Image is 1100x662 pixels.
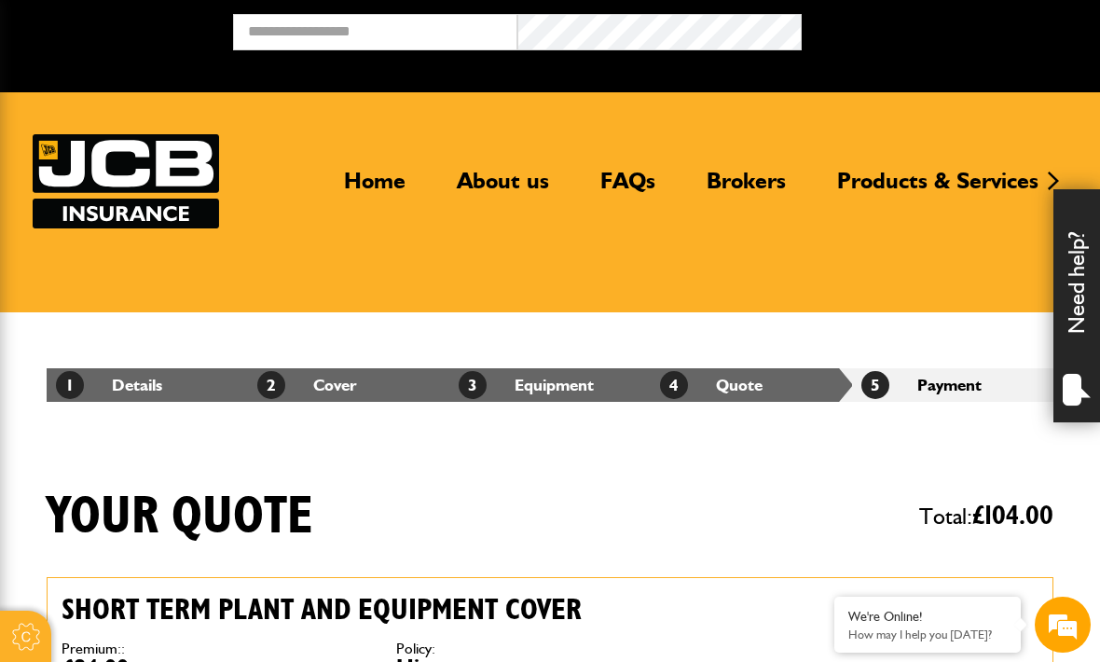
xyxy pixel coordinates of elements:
[586,167,669,210] a: FAQs
[459,371,487,399] span: 3
[56,371,84,399] span: 1
[396,641,703,656] dt: Policy:
[330,167,419,210] a: Home
[660,371,688,399] span: 4
[651,368,852,402] li: Quote
[848,628,1007,641] p: How may I help you today?
[693,167,800,210] a: Brokers
[852,368,1053,402] li: Payment
[972,503,1053,530] span: £
[984,503,1053,530] span: 104.00
[257,371,285,399] span: 2
[443,167,563,210] a: About us
[62,641,368,656] dt: Premium::
[802,14,1086,43] button: Broker Login
[257,375,357,394] a: 2Cover
[861,371,889,399] span: 5
[919,495,1053,538] span: Total:
[1053,189,1100,422] div: Need help?
[459,375,594,394] a: 3Equipment
[56,375,162,394] a: 1Details
[62,592,704,628] h2: Short term plant and equipment cover
[33,134,219,228] a: JCB Insurance Services
[47,486,313,548] h1: Your quote
[823,167,1052,210] a: Products & Services
[848,609,1007,625] div: We're Online!
[33,134,219,228] img: JCB Insurance Services logo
